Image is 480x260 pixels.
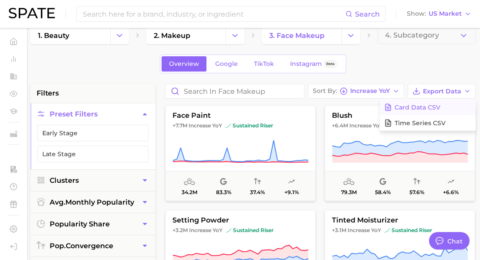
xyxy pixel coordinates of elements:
[38,31,69,40] span: 1. beauty
[226,123,231,128] img: sustained riser
[447,177,454,187] span: popularity predicted growth: Likely
[50,176,79,185] span: Clusters
[216,189,231,195] span: 83.3%
[308,84,404,99] button: Sort ByIncrease YoY
[82,7,345,21] input: Search here for a brand, industry, or ingredient
[110,27,129,44] button: Change Category
[162,56,206,72] a: Overview
[226,227,274,234] span: sustained riser
[30,27,110,44] a: 1. beauty
[325,216,475,224] span: tinted moisturizer
[325,105,475,201] button: blush+6.4m Increase YoYsustained risersustained riser79.3m58.4%57.6%+6.6%
[30,213,155,235] button: popularity share
[332,122,348,129] span: +6.4m
[343,177,355,187] span: average monthly popularity: Very High Popularity
[413,177,420,187] span: popularity convergence: Medium Convergence
[50,220,110,228] span: popularity share
[341,27,360,44] button: Change Category
[37,88,59,99] span: filters
[254,60,274,68] span: TikTok
[375,189,391,195] span: 58.4%
[378,27,476,44] button: 4. Subcategory
[290,60,322,68] span: Instagram
[395,120,446,127] span: Time Series CSV
[379,177,386,187] span: popularity share: Google
[50,198,134,206] span: monthly popularity
[408,84,476,99] button: Export Data
[37,125,149,141] button: Early Stage
[172,122,187,129] span: +7.7m
[146,27,226,44] a: 2. makeup
[165,105,316,201] button: face paint+7.7m Increase YoYsustained risersustained riser34.2m83.3%37.4%+9.1%
[50,242,66,250] abbr: popularity index
[30,235,155,257] button: pop.convergence
[262,27,341,44] a: 3. face makeup
[348,227,381,234] span: Increase YoY
[429,11,462,16] span: US Market
[189,122,222,129] span: Increase YoY
[30,192,155,213] button: avg.monthly popularity
[269,31,325,40] span: 3. face makeup
[166,216,315,224] span: setting powder
[350,89,390,93] span: Increase YoY
[332,227,346,233] span: +3.1m
[288,177,295,187] span: popularity predicted growth: Uncertain
[184,177,195,187] span: average monthly popularity: Very High Popularity
[189,227,223,234] span: Increase YoY
[247,56,281,72] a: TikTok
[50,110,98,118] span: Preset Filters
[284,189,299,195] span: +9.1%
[215,60,238,68] span: Google
[283,56,345,72] a: InstagramBeta
[380,99,476,131] div: Export Data
[349,122,383,129] span: Increase YoY
[172,227,188,233] span: +3.2m
[325,112,475,120] span: blush
[226,122,273,129] span: sustained riser
[409,189,424,195] span: 57.6%
[182,189,197,195] span: 34.2m
[385,227,432,234] span: sustained riser
[50,198,65,206] abbr: average
[208,56,245,72] a: Google
[326,60,335,68] span: Beta
[30,103,155,125] button: Preset Filters
[385,228,390,233] img: sustained riser
[395,104,440,111] span: Card Data CSV
[443,189,459,195] span: +6.6%
[166,84,304,98] input: Search in face makeup
[30,170,155,191] button: Clusters
[341,189,357,195] span: 79.3m
[405,8,473,20] button: ShowUS Market
[226,228,231,233] img: sustained riser
[423,88,461,95] span: Export Data
[385,31,439,39] span: 4. Subcategory
[166,112,315,120] span: face paint
[7,240,20,253] a: Log out. Currently logged in with e-mail emilykwon@gmail.com.
[313,89,337,93] span: Sort By
[37,146,149,162] button: Late Stage
[154,31,190,40] span: 2. makeup
[220,177,227,187] span: popularity share: Google
[407,11,426,16] span: Show
[169,60,199,68] span: Overview
[9,8,55,18] img: SPATE
[50,242,113,250] span: convergence
[254,177,261,187] span: popularity convergence: Low Convergence
[355,10,380,18] span: Search
[250,189,265,195] span: 37.4%
[226,27,244,44] button: Change Category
